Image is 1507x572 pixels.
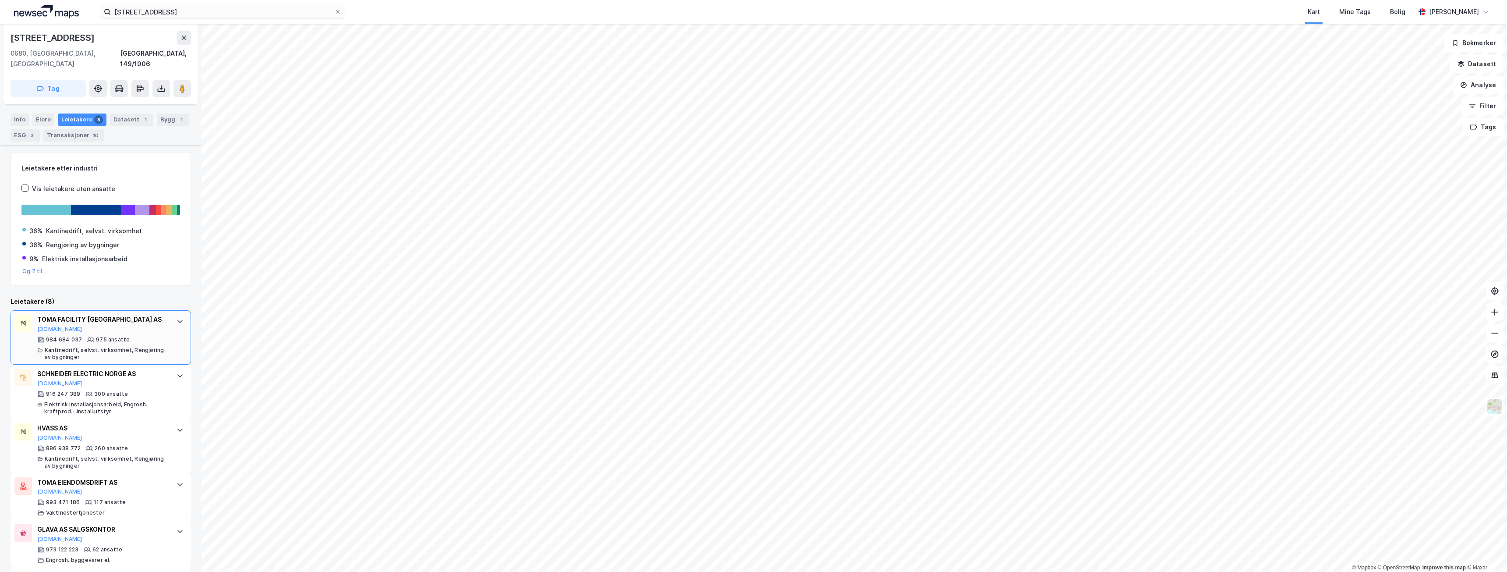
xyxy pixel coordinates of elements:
[1453,76,1503,94] button: Analyse
[11,80,86,97] button: Tag
[37,488,82,495] button: [DOMAIN_NAME]
[1422,565,1466,571] a: Improve this map
[37,314,168,325] div: TOMA FACILITY [GEOGRAPHIC_DATA] AS
[1463,530,1507,572] iframe: Chat Widget
[96,336,130,343] div: 975 ansatte
[1444,34,1503,52] button: Bokmerker
[37,423,168,433] div: HVASS AS
[42,254,127,264] div: Elektrisk installasjonsarbeid
[32,114,54,126] div: Eiere
[44,401,168,415] div: Elektrisk installasjonsarbeid, Engrosh. kraftprod.-,install.utstyr
[110,114,153,126] div: Datasett
[92,546,122,553] div: 62 ansatte
[111,5,334,18] input: Søk på adresse, matrikkel, gårdeiere, leietakere eller personer
[1463,118,1503,136] button: Tags
[46,557,111,564] div: Engrosh. byggevarer el.
[46,240,119,250] div: Rengjøring av bygninger
[37,434,82,441] button: [DOMAIN_NAME]
[120,48,191,69] div: [GEOGRAPHIC_DATA], 149/1006
[11,48,120,69] div: 0680, [GEOGRAPHIC_DATA], [GEOGRAPHIC_DATA]
[46,499,80,506] div: 993 471 186
[37,326,82,333] button: [DOMAIN_NAME]
[46,226,142,236] div: Kantinedrift, selvst. virksomhet
[1339,7,1371,17] div: Mine Tags
[11,31,96,45] div: [STREET_ADDRESS]
[29,254,39,264] div: 9%
[32,184,115,194] div: Vis leietakere uten ansatte
[46,546,78,553] div: 973 122 223
[1486,398,1503,415] img: Z
[11,114,29,126] div: Info
[37,369,168,379] div: SCHNEIDER ELECTRIC NORGE AS
[46,509,105,516] div: Vaktmestertjenester
[1352,565,1376,571] a: Mapbox
[46,336,82,343] div: 984 684 037
[157,114,189,126] div: Bygg
[58,114,106,126] div: Leietakere
[37,524,168,535] div: GLAVA AS SALGSKONTOR
[1390,7,1405,17] div: Bolig
[1450,55,1503,73] button: Datasett
[94,115,103,124] div: 8
[22,268,42,275] button: Og 7 til
[1308,7,1320,17] div: Kart
[28,131,36,140] div: 3
[141,115,150,124] div: 1
[91,131,100,140] div: 10
[11,296,191,307] div: Leietakere (8)
[46,391,80,398] div: 916 247 389
[45,347,168,361] div: Kantinedrift, selvst. virksomhet, Rengjøring av bygninger
[45,455,168,469] div: Kantinedrift, selvst. virksomhet, Rengjøring av bygninger
[29,226,42,236] div: 36%
[21,163,180,174] div: Leietakere etter industri
[94,499,126,506] div: 117 ansatte
[37,477,168,488] div: TOMA EIENDOMSDRIFT AS
[1463,530,1507,572] div: Kontrollprogram for chat
[46,445,81,452] div: 886 938 772
[37,536,82,543] button: [DOMAIN_NAME]
[94,391,128,398] div: 300 ansatte
[1461,97,1503,115] button: Filter
[11,129,40,142] div: ESG
[95,445,128,452] div: 260 ansatte
[43,129,104,142] div: Transaksjoner
[177,115,186,124] div: 1
[37,380,82,387] button: [DOMAIN_NAME]
[14,5,79,18] img: logo.a4113a55bc3d86da70a041830d287a7e.svg
[1378,565,1420,571] a: OpenStreetMap
[1429,7,1479,17] div: [PERSON_NAME]
[29,240,42,250] div: 36%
